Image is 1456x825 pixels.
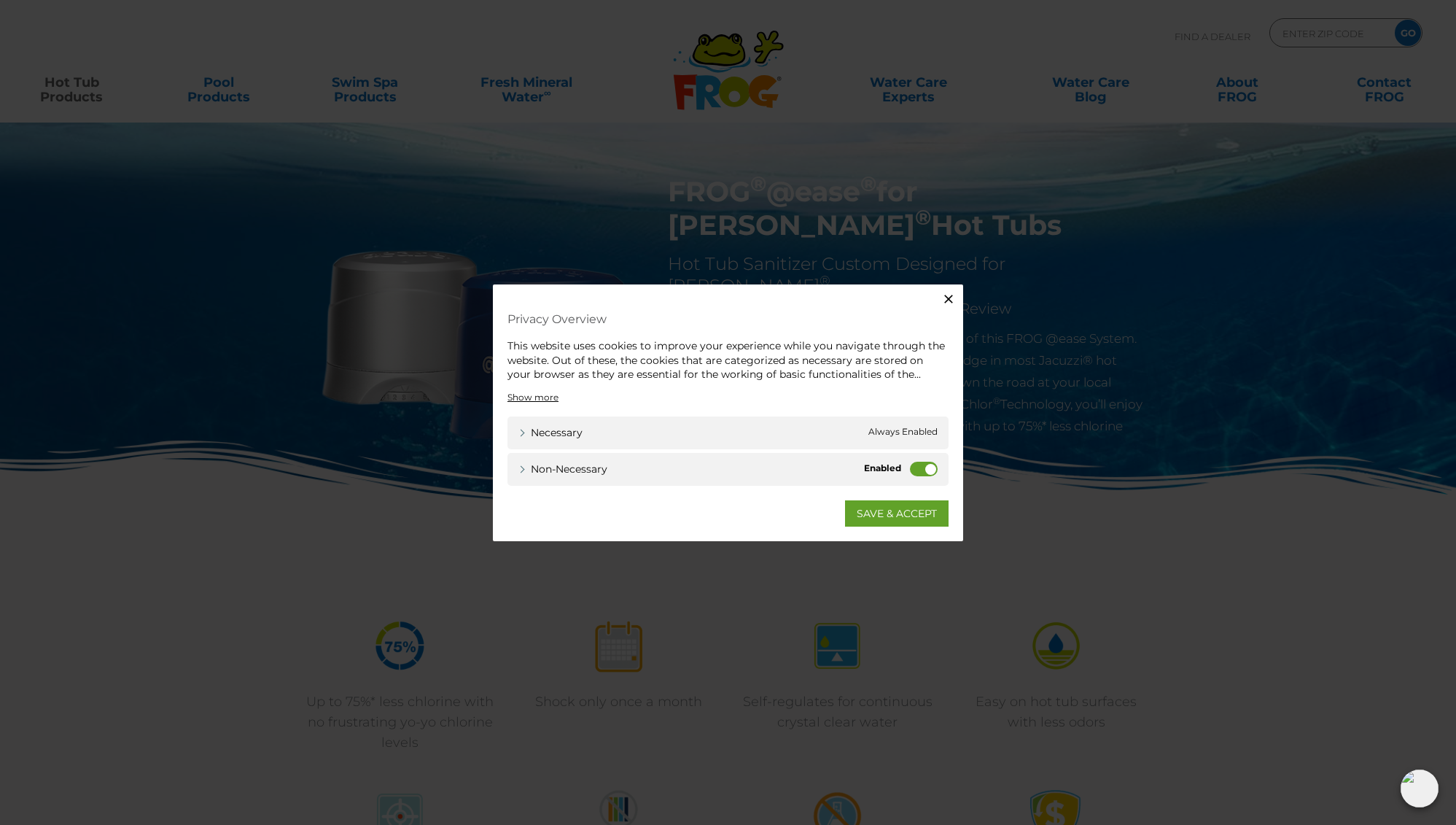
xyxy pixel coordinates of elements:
img: openIcon [1401,770,1439,807]
div: This website uses cookies to improve your experience while you navigate through the website. Out ... [507,339,949,382]
span: Always Enabled [868,425,938,440]
h4: Privacy Overview [507,306,949,332]
a: SAVE & ACCEPT [845,500,949,526]
a: Show more [507,390,558,403]
a: Necessary [518,425,583,440]
a: Non-necessary [518,461,607,476]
